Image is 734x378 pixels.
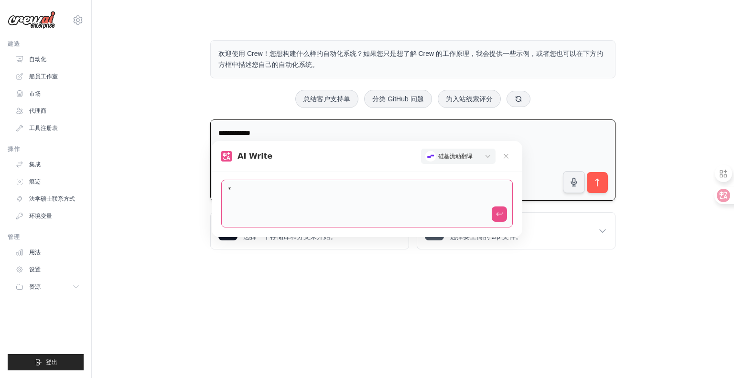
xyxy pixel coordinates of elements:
[29,178,41,185] font: 痕迹
[11,69,84,84] a: 船员工作室
[29,125,58,131] font: 工具注册表
[11,208,84,224] a: 环境变量
[11,157,84,172] a: 集成
[11,245,84,260] a: 用法
[438,90,501,108] button: 为入站线索评分
[11,52,84,67] a: 自动化
[295,90,358,108] button: 总结客户支持单
[11,174,84,189] a: 痕迹
[446,95,493,103] font: 为入站线索评分
[8,41,20,47] font: 建造
[364,90,432,108] button: 分类 GitHub 问题
[11,279,84,294] button: 资源
[218,50,603,68] font: 欢迎使用 Crew！您想构建什么样的自动化系统？如果您只是想了解 Crew 的工作原理，我会提供一些示例，或者您也可以在下方的方框中描述您自己的自动化系统。
[11,86,84,101] a: 市场
[29,266,41,273] font: 设置
[29,195,75,202] font: 法学硕士联系方式
[29,56,46,63] font: 自动化
[686,332,734,378] div: 聊天小组件
[11,191,84,206] a: 法学硕士联系方式
[29,283,41,290] font: 资源
[29,108,46,114] font: 代理商
[8,354,84,370] button: 登出
[29,249,41,256] font: 用法
[46,359,57,366] font: 登出
[11,120,84,136] a: 工具注册表
[686,332,734,378] iframe: 聊天小部件
[29,213,52,219] font: 环境变量
[29,161,41,168] font: 集成
[11,262,84,277] a: 设置
[29,73,58,80] font: 船员工作室
[8,234,20,240] font: 管理
[303,95,350,103] font: 总结客户支持单
[372,95,423,103] font: 分类 GitHub 问题
[8,11,55,29] img: 标识
[8,146,20,152] font: 操作
[29,90,41,97] font: 市场
[11,103,84,119] a: 代理商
